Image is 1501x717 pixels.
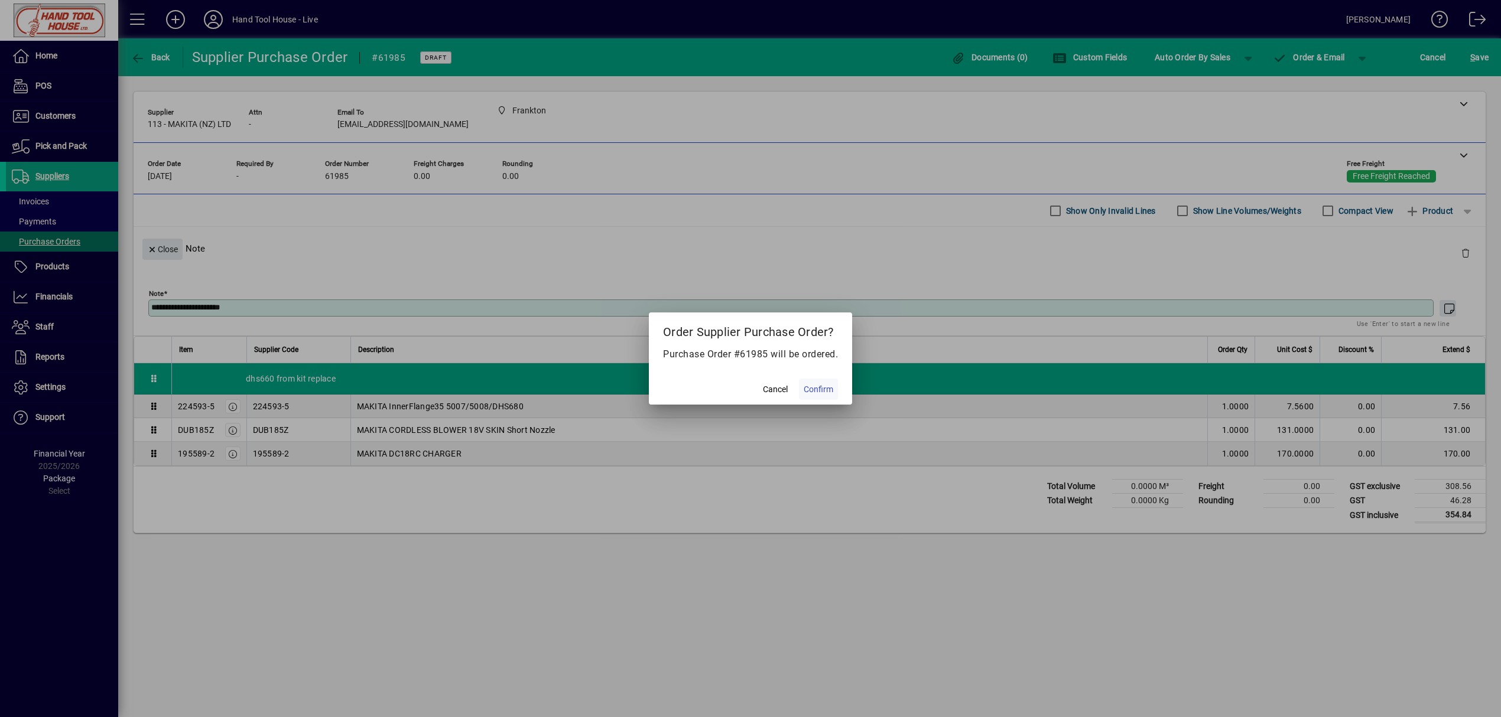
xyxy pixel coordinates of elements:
[663,347,838,361] p: Purchase Order #61985 will be ordered.
[756,379,794,400] button: Cancel
[763,383,788,396] span: Cancel
[804,383,833,396] span: Confirm
[649,312,852,347] h2: Order Supplier Purchase Order?
[799,379,838,400] button: Confirm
